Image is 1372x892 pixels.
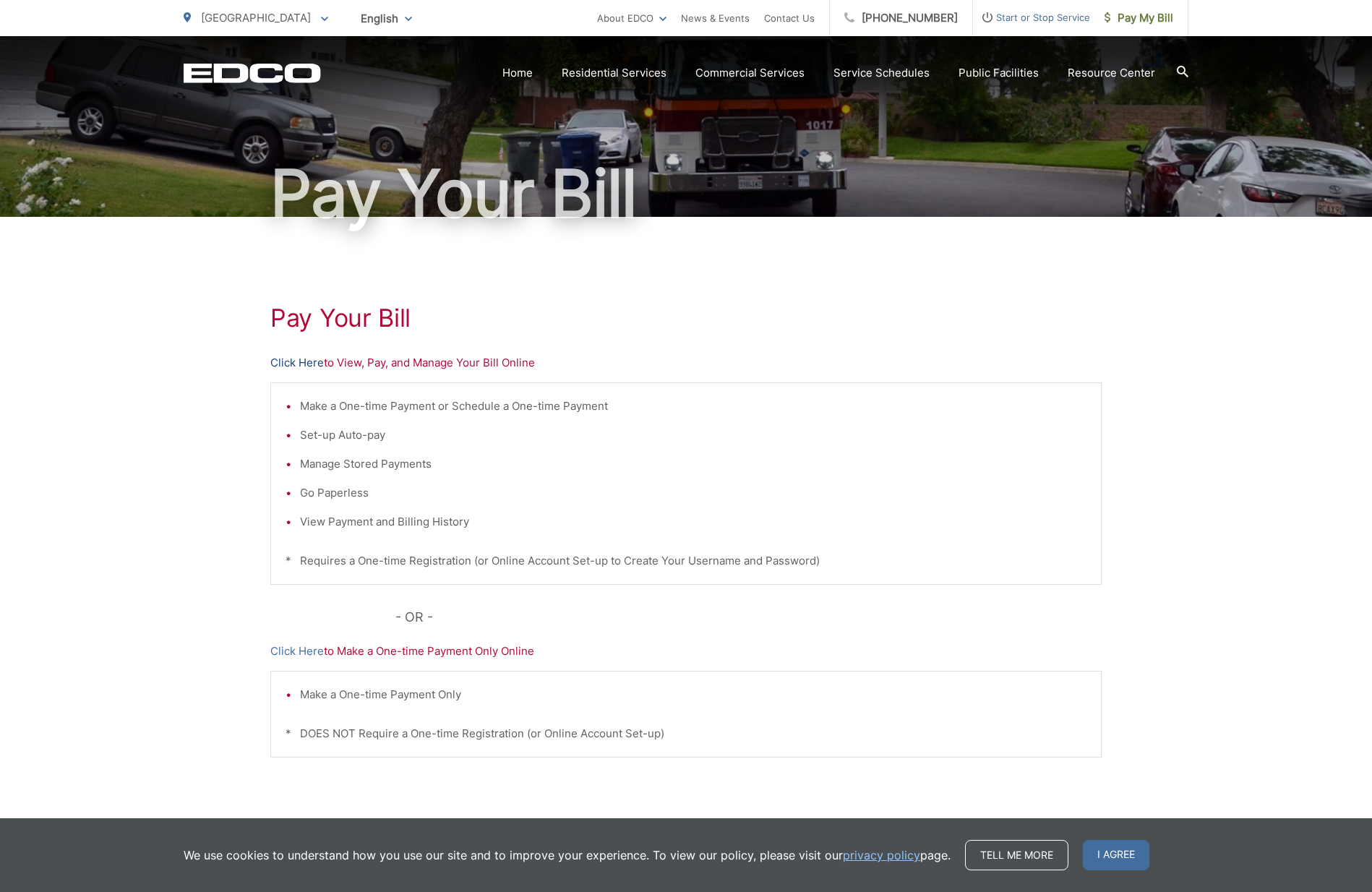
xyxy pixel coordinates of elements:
h1: Pay Your Bill [270,304,1102,333]
a: Click Here [270,354,324,372]
a: News & Events [681,9,750,27]
p: * Requires a One-time Registration (or Online Account Set-up to Create Your Username and Password) [286,552,1086,570]
a: Residential Services [562,64,666,82]
li: Go Paperless [300,484,1086,502]
li: Set-up Auto-pay [300,426,1086,444]
span: English [350,6,423,31]
a: privacy policy [843,846,920,864]
a: Contact Us [764,9,815,27]
span: [GEOGRAPHIC_DATA] [201,11,311,25]
a: Commercial Services [695,64,805,82]
h1: Pay Your Bill [184,158,1188,230]
a: Public Facilities [959,64,1039,82]
a: About EDCO [597,9,666,27]
p: We use cookies to understand how you use our site and to improve your experience. To view our pol... [184,846,951,864]
p: - OR - [395,606,1102,628]
a: Tell me more [965,840,1068,870]
span: Pay My Bill [1105,9,1173,27]
li: Manage Stored Payments [300,455,1086,473]
a: Home [502,64,533,82]
span: I agree [1083,840,1149,870]
a: EDCD logo. Return to the homepage. [184,63,321,83]
a: Click Here [270,643,324,660]
a: Service Schedules [833,64,930,82]
p: * DOES NOT Require a One-time Registration (or Online Account Set-up) [286,725,1086,742]
p: to Make a One-time Payment Only Online [270,643,1102,660]
li: Make a One-time Payment or Schedule a One-time Payment [300,398,1086,415]
li: Make a One-time Payment Only [300,686,1086,703]
a: Resource Center [1068,64,1155,82]
p: to View, Pay, and Manage Your Bill Online [270,354,1102,372]
li: View Payment and Billing History [300,513,1086,531]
